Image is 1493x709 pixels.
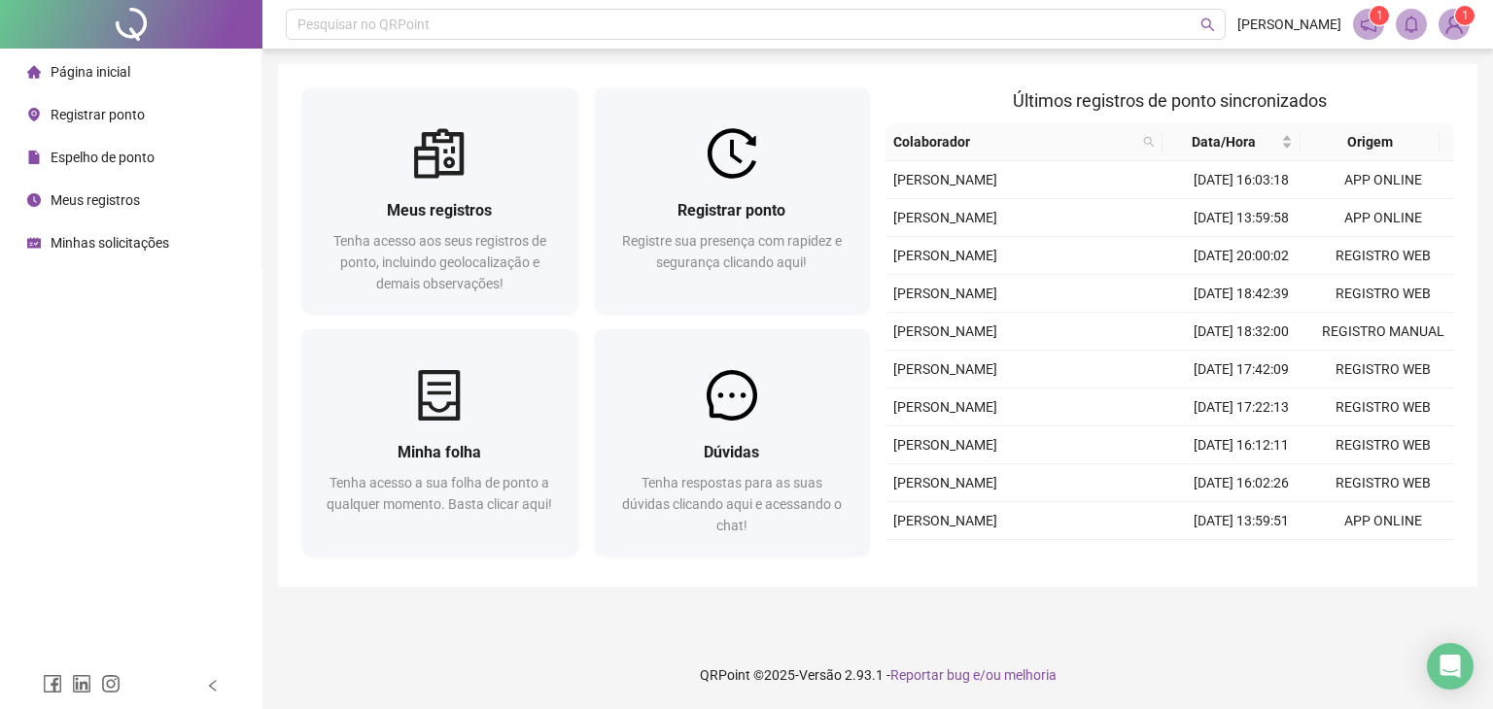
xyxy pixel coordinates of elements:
span: Dúvidas [704,443,759,461]
td: APP ONLINE [1312,199,1454,237]
span: bell [1403,16,1420,33]
td: REGISTRO WEB [1312,237,1454,275]
td: REGISTRO WEB [1312,464,1454,502]
a: Registrar pontoRegistre sua presença com rapidez e segurança clicando aqui! [594,87,871,314]
span: Registrar ponto [51,107,145,122]
span: Colaborador [893,131,1135,152]
span: clock-circle [27,193,41,207]
td: [DATE] 16:02:26 [1170,464,1312,502]
span: Versão [799,667,842,683]
span: Minhas solicitações [51,235,169,251]
span: Meus registros [387,201,492,219]
td: [DATE] 17:22:13 [1170,388,1312,426]
span: [PERSON_NAME] [893,361,997,377]
footer: QRPoint © 2025 - 2.93.1 - [262,641,1493,709]
td: [DATE] 16:03:18 [1170,161,1312,199]
span: [PERSON_NAME] [893,323,997,339]
img: 91887 [1440,10,1469,39]
span: schedule [27,236,41,250]
span: [PERSON_NAME] [893,210,997,225]
td: REGISTRO WEB [1312,426,1454,464]
span: instagram [101,674,121,693]
a: DúvidasTenha respostas para as suas dúvidas clicando aqui e acessando o chat! [594,329,871,556]
td: [DATE] 16:12:11 [1170,426,1312,464]
td: [DATE] 18:42:39 [1170,275,1312,313]
td: [DATE] 20:00:04 [1170,540,1312,578]
span: Tenha acesso aos seus registros de ponto, incluindo geolocalização e demais observações! [333,233,546,291]
td: APP ONLINE [1312,161,1454,199]
span: linkedin [72,674,91,693]
th: Data/Hora [1163,123,1301,161]
span: left [206,679,220,692]
span: [PERSON_NAME] [893,172,997,187]
span: home [27,65,41,79]
span: [PERSON_NAME] [893,286,997,301]
td: [DATE] 13:59:51 [1170,502,1312,540]
span: search [1200,17,1215,32]
span: [PERSON_NAME] [893,475,997,490]
td: REGISTRO MANUAL [1312,313,1454,351]
span: Data/Hora [1170,131,1277,152]
th: Origem [1301,123,1439,161]
span: [PERSON_NAME] [893,437,997,453]
span: 1 [1376,9,1383,22]
span: Meus registros [51,192,140,208]
span: 1 [1462,9,1469,22]
span: Reportar bug e/ou melhoria [890,667,1057,683]
span: Registre sua presença com rapidez e segurança clicando aqui! [622,233,842,270]
span: Últimos registros de ponto sincronizados [1013,90,1327,111]
td: REGISTRO WEB [1312,351,1454,388]
span: [PERSON_NAME] [893,513,997,528]
span: search [1139,127,1159,156]
span: Tenha acesso a sua folha de ponto a qualquer momento. Basta clicar aqui! [327,475,552,512]
td: [DATE] 18:32:00 [1170,313,1312,351]
span: file [27,151,41,164]
span: notification [1360,16,1377,33]
td: [DATE] 13:59:58 [1170,199,1312,237]
a: Meus registrosTenha acesso aos seus registros de ponto, incluindo geolocalização e demais observa... [301,87,578,314]
td: [DATE] 17:42:09 [1170,351,1312,388]
span: Tenha respostas para as suas dúvidas clicando aqui e acessando o chat! [622,475,842,533]
span: [PERSON_NAME] [1237,14,1341,35]
span: Espelho de ponto [51,150,155,165]
td: REGISTRO WEB [1312,540,1454,578]
span: [PERSON_NAME] [893,248,997,263]
span: environment [27,108,41,121]
a: Minha folhaTenha acesso a sua folha de ponto a qualquer momento. Basta clicar aqui! [301,329,578,556]
td: [DATE] 20:00:02 [1170,237,1312,275]
span: Página inicial [51,64,130,80]
span: Registrar ponto [677,201,785,219]
span: [PERSON_NAME] [893,399,997,415]
td: REGISTRO WEB [1312,388,1454,426]
span: Minha folha [398,443,481,461]
td: REGISTRO WEB [1312,275,1454,313]
span: facebook [43,674,62,693]
td: APP ONLINE [1312,502,1454,540]
sup: Atualize o seu contato no menu Meus Dados [1455,6,1475,25]
sup: 1 [1370,6,1389,25]
span: search [1143,136,1155,148]
div: Open Intercom Messenger [1427,643,1474,690]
